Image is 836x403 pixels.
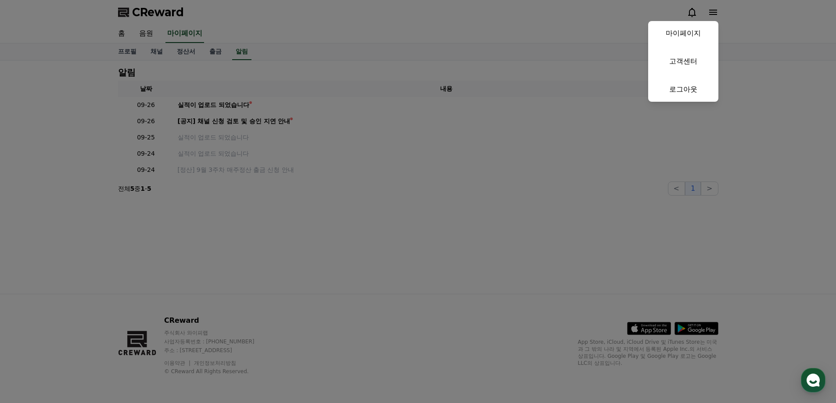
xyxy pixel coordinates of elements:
span: 설정 [136,291,146,298]
button: 마이페이지 고객센터 로그아웃 [648,21,718,102]
a: 고객센터 [648,49,718,74]
a: 설정 [113,278,169,300]
span: 홈 [28,291,33,298]
a: 로그아웃 [648,77,718,102]
a: 대화 [58,278,113,300]
span: 대화 [80,292,91,299]
a: 홈 [3,278,58,300]
a: 마이페이지 [648,21,718,46]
